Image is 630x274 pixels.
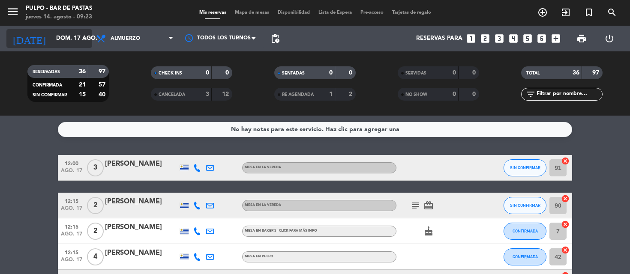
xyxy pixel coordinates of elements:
span: SERVIDAS [405,71,426,75]
span: pending_actions [270,33,280,44]
strong: 36 [573,70,579,76]
strong: 0 [206,70,209,76]
div: [PERSON_NAME] [105,222,178,233]
i: cancel [561,220,570,229]
span: Mis reservas [195,10,231,15]
button: CONFIRMADA [504,223,546,240]
strong: 0 [225,70,231,76]
strong: 0 [472,70,477,76]
i: looks_one [465,33,477,44]
span: SIN CONFIRMAR [510,203,540,208]
strong: 0 [329,70,333,76]
i: add_circle_outline [537,7,548,18]
span: Lista de Espera [314,10,356,15]
i: search [607,7,617,18]
span: 12:15 [61,221,82,231]
strong: 0 [349,70,354,76]
strong: 97 [99,68,107,74]
strong: 2 [349,91,354,97]
span: SENTADAS [282,71,305,75]
span: ago. 17 [61,205,82,215]
i: cancel [561,194,570,203]
strong: 0 [453,91,456,97]
i: menu [6,5,19,18]
i: cake [423,226,434,236]
span: ago. 17 [61,231,82,241]
span: CHECK INS [159,71,182,75]
span: SIN CONFIRMAR [510,165,540,170]
strong: 12 [222,91,231,97]
div: [PERSON_NAME] [105,247,178,259]
span: 2 [87,223,104,240]
div: [PERSON_NAME] [105,158,178,170]
span: 2 [87,197,104,214]
button: CONFIRMADA [504,248,546,265]
i: looks_5 [522,33,533,44]
button: menu [6,5,19,21]
div: Pulpo - Bar de Pastas [26,4,92,13]
span: ago. 17 [61,168,82,178]
strong: 3 [206,91,209,97]
div: jueves 14. agosto - 09:23 [26,13,92,21]
strong: 57 [99,82,107,88]
span: MESA EN LA VEREDA [245,203,281,207]
strong: 36 [79,68,86,74]
span: Disponibilidad [273,10,314,15]
div: No hay notas para este servicio. Haz clic para agregar una [231,125,399,134]
span: Almuerzo [111,36,140,42]
strong: 97 [592,70,601,76]
span: print [576,33,587,44]
span: 12:15 [61,247,82,257]
i: add_box [550,33,561,44]
button: SIN CONFIRMAR [504,159,546,176]
i: exit_to_app [561,7,571,18]
strong: 0 [472,91,477,97]
i: filter_list [525,89,536,99]
i: looks_4 [508,33,519,44]
i: card_giftcard [423,200,434,211]
span: NO SHOW [405,92,427,97]
span: CONFIRMADA [513,254,538,259]
span: ago. 17 [61,257,82,267]
span: RE AGENDADA [282,92,314,97]
span: TOTAL [526,71,540,75]
i: subject [411,200,421,211]
i: cancel [561,246,570,254]
i: looks_6 [536,33,547,44]
span: Mapa de mesas [231,10,273,15]
input: Filtrar por nombre... [536,89,602,99]
span: MESA EN LA VEREDA [245,166,281,169]
span: MESA EN BAKER'S - click para más info [245,229,317,232]
i: turned_in_not [584,7,594,18]
span: SIN CONFIRMAR [33,93,67,97]
i: power_settings_new [604,33,615,44]
span: 4 [87,248,104,265]
span: Pre-acceso [356,10,388,15]
strong: 40 [99,92,107,98]
span: CANCELADA [159,92,185,97]
strong: 21 [79,82,86,88]
span: 3 [87,159,104,176]
strong: 0 [453,70,456,76]
span: Reservas para [416,35,462,42]
span: CONFIRMADA [33,83,62,87]
span: CONFIRMADA [513,229,538,233]
span: RESERVADAS [33,70,60,74]
span: Tarjetas de regalo [388,10,435,15]
i: cancel [561,157,570,165]
span: 12:00 [61,158,82,168]
i: arrow_drop_down [80,33,90,44]
strong: 15 [79,92,86,98]
button: SIN CONFIRMAR [504,197,546,214]
strong: 1 [329,91,333,97]
span: 12:15 [61,196,82,205]
i: looks_two [480,33,491,44]
i: [DATE] [6,29,52,48]
i: looks_3 [494,33,505,44]
div: LOG OUT [596,26,624,51]
div: [PERSON_NAME] [105,196,178,207]
span: MESA EN PULPO [245,255,273,258]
